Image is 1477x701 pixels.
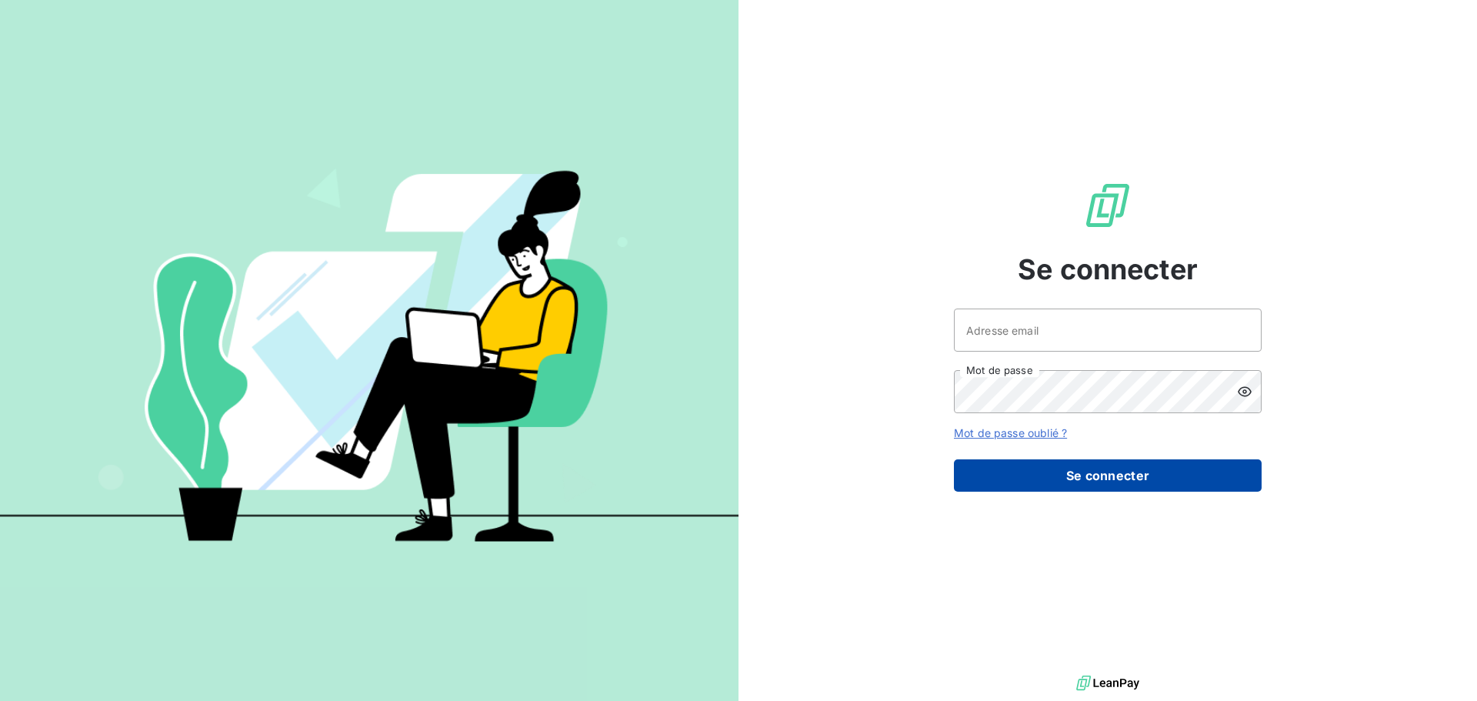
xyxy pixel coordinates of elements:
[1076,672,1139,695] img: logo
[954,459,1262,492] button: Se connecter
[954,309,1262,352] input: placeholder
[954,426,1067,439] a: Mot de passe oublié ?
[1018,249,1198,290] span: Se connecter
[1083,181,1132,230] img: Logo LeanPay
